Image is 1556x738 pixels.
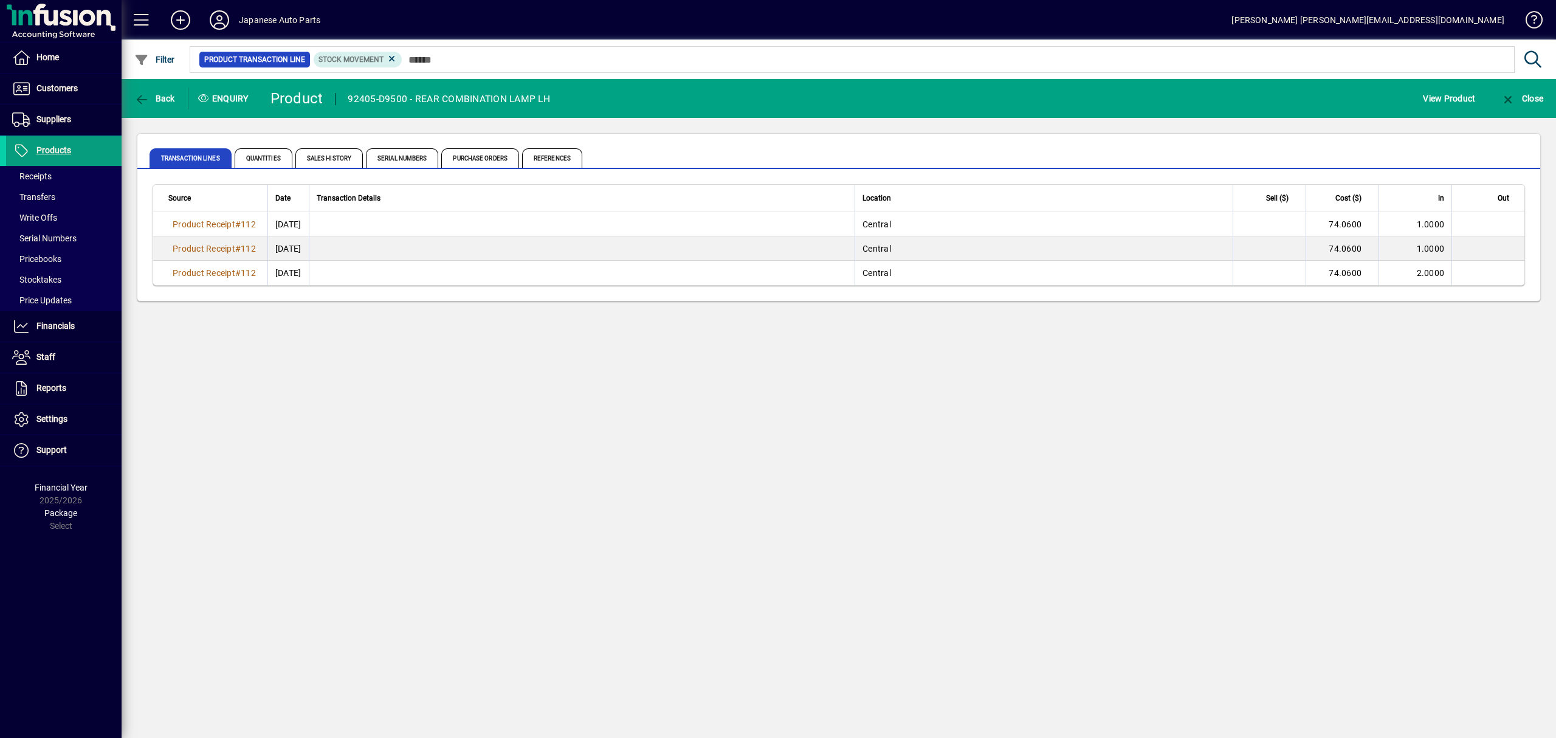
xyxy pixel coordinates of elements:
[12,192,55,202] span: Transfers
[317,191,380,205] span: Transaction Details
[44,508,77,518] span: Package
[267,212,309,236] td: [DATE]
[1420,88,1478,109] button: View Product
[862,191,891,205] span: Location
[862,219,891,229] span: Central
[12,213,57,222] span: Write Offs
[270,89,323,108] div: Product
[267,261,309,285] td: [DATE]
[36,414,67,424] span: Settings
[1313,191,1372,205] div: Cost ($)
[235,148,292,168] span: Quantities
[862,191,1225,205] div: Location
[6,207,122,228] a: Write Offs
[1306,212,1379,236] td: 74.0600
[6,187,122,207] a: Transfers
[1335,191,1361,205] span: Cost ($)
[1423,89,1475,108] span: View Product
[6,311,122,342] a: Financials
[6,105,122,135] a: Suppliers
[1231,10,1504,30] div: [PERSON_NAME] [PERSON_NAME][EMAIL_ADDRESS][DOMAIN_NAME]
[1417,244,1445,253] span: 1.0000
[267,236,309,261] td: [DATE]
[318,55,384,64] span: Stock movement
[134,55,175,64] span: Filter
[348,89,550,109] div: 92405-D9500 - REAR COMBINATION LAMP LH
[1516,2,1541,42] a: Knowledge Base
[168,218,260,231] a: Product Receipt#112
[6,166,122,187] a: Receipts
[241,244,256,253] span: 112
[314,52,402,67] mat-chip: Product Transaction Type: Stock movement
[6,290,122,311] a: Price Updates
[6,435,122,466] a: Support
[275,191,301,205] div: Date
[36,352,55,362] span: Staff
[241,268,256,278] span: 112
[235,268,241,278] span: #
[131,88,178,109] button: Back
[150,148,232,168] span: Transaction Lines
[295,148,363,168] span: Sales History
[168,191,191,205] span: Source
[862,244,891,253] span: Central
[173,268,235,278] span: Product Receipt
[188,89,261,108] div: Enquiry
[35,483,88,492] span: Financial Year
[1306,261,1379,285] td: 74.0600
[1501,94,1543,103] span: Close
[1498,88,1546,109] button: Close
[173,244,235,253] span: Product Receipt
[12,275,61,285] span: Stocktakes
[1498,191,1509,205] span: Out
[36,321,75,331] span: Financials
[168,242,260,255] a: Product Receipt#112
[6,249,122,269] a: Pricebooks
[366,148,438,168] span: Serial Numbers
[1306,236,1379,261] td: 74.0600
[235,219,241,229] span: #
[6,404,122,435] a: Settings
[6,342,122,373] a: Staff
[161,9,200,31] button: Add
[6,43,122,73] a: Home
[131,49,178,71] button: Filter
[122,88,188,109] app-page-header-button: Back
[12,254,61,264] span: Pricebooks
[173,219,235,229] span: Product Receipt
[6,373,122,404] a: Reports
[12,233,77,243] span: Serial Numbers
[36,383,66,393] span: Reports
[6,269,122,290] a: Stocktakes
[6,228,122,249] a: Serial Numbers
[200,9,239,31] button: Profile
[36,52,59,62] span: Home
[1488,88,1556,109] app-page-header-button: Close enquiry
[522,148,582,168] span: References
[36,83,78,93] span: Customers
[134,94,175,103] span: Back
[1417,268,1445,278] span: 2.0000
[12,295,72,305] span: Price Updates
[12,171,52,181] span: Receipts
[36,114,71,124] span: Suppliers
[168,266,260,280] a: Product Receipt#112
[204,53,305,66] span: Product Transaction Line
[1241,191,1300,205] div: Sell ($)
[441,148,519,168] span: Purchase Orders
[36,145,71,155] span: Products
[168,191,260,205] div: Source
[1417,219,1445,229] span: 1.0000
[1266,191,1289,205] span: Sell ($)
[239,10,320,30] div: Japanese Auto Parts
[36,445,67,455] span: Support
[862,268,891,278] span: Central
[1438,191,1444,205] span: In
[235,244,241,253] span: #
[6,74,122,104] a: Customers
[241,219,256,229] span: 112
[275,191,291,205] span: Date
